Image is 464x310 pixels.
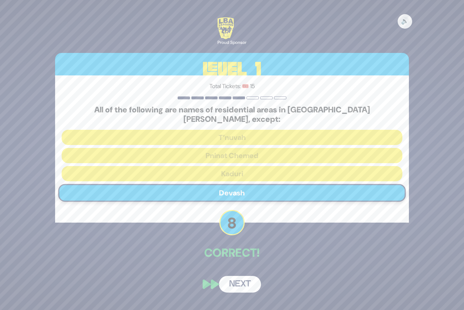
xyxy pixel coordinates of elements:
h5: All of the following are names of residential areas in [GEOGRAPHIC_DATA][PERSON_NAME], except: [62,105,402,124]
button: Pninat Chemed [62,148,402,163]
button: Next [219,276,261,293]
h3: Level 1 [55,53,409,86]
p: 8 [219,210,245,235]
p: Total Tickets: 🎟️ 15 [62,82,402,91]
img: LBA [217,17,234,39]
p: Correct! [55,244,409,261]
button: Devash [58,184,406,202]
div: Proud Sponsor [217,39,246,46]
button: Kaduri [62,166,402,181]
button: 🔊 [398,14,412,29]
button: T’nuvah [62,130,402,145]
